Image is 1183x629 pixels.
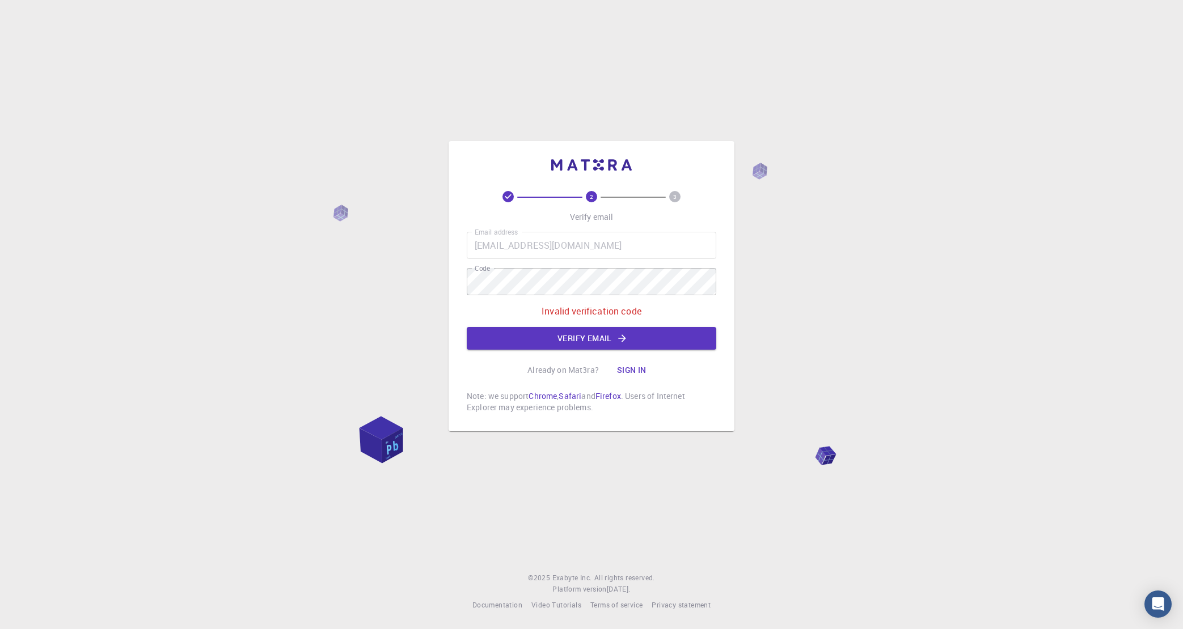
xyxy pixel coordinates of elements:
[467,327,716,350] button: Verify email
[552,572,592,584] a: Exabyte Inc.
[467,390,716,413] p: Note: we support , and . Users of Internet Explorer may experience problems.
[552,573,592,582] span: Exabyte Inc.
[531,600,581,611] a: Video Tutorials
[559,390,581,401] a: Safari
[590,600,643,611] a: Terms of service
[475,263,490,273] label: Code
[529,390,557,401] a: Chrome
[590,193,593,201] text: 2
[528,572,552,584] span: © 2025
[527,364,599,376] p: Already on Mat3ra?
[595,390,621,401] a: Firefox
[652,600,711,609] span: Privacy statement
[570,211,614,223] p: Verify email
[542,304,641,318] p: Invalid verification code
[552,584,606,595] span: Platform version
[475,227,518,237] label: Email address
[608,359,656,381] button: Sign in
[590,600,643,609] span: Terms of service
[652,600,711,611] a: Privacy statement
[594,572,655,584] span: All rights reserved.
[472,600,522,611] a: Documentation
[1144,590,1172,618] div: Open Intercom Messenger
[673,193,677,201] text: 3
[531,600,581,609] span: Video Tutorials
[472,600,522,609] span: Documentation
[607,584,631,595] a: [DATE].
[607,584,631,593] span: [DATE] .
